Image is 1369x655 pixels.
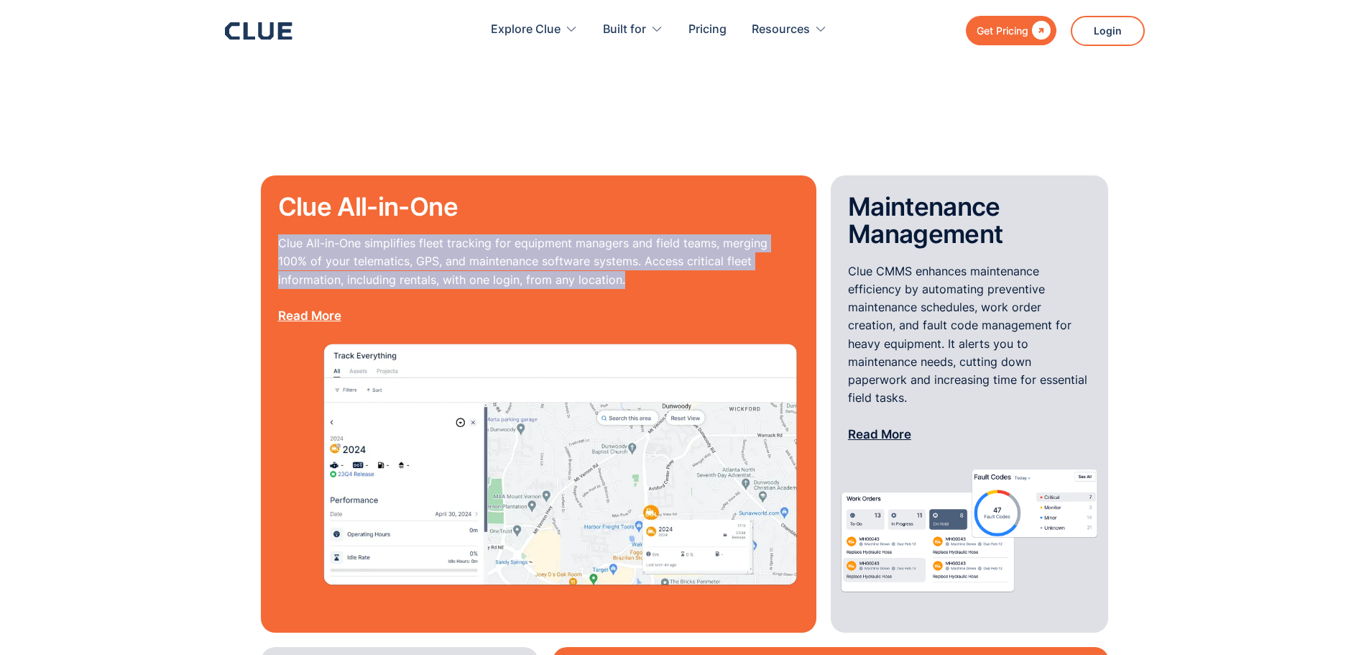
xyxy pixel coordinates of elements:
[278,308,341,323] a: Read More
[848,427,911,441] a: Read More
[688,7,727,52] a: Pricing
[278,234,799,325] p: Clue All-in-One simplifies fleet tracking for equipment managers and field teams, merging 100% of...
[838,462,1102,598] img: word order managemet
[491,7,561,52] div: Explore Clue
[603,7,646,52] div: Built for
[278,193,799,221] h2: Clue All-in-One
[848,262,1092,444] p: Clue CMMS enhances maintenance efficiency by automating preventive maintenance schedules, work or...
[321,343,799,587] img: asset tracking image
[491,7,578,52] div: Explore Clue
[966,16,1056,45] a: Get Pricing
[752,7,810,52] div: Resources
[1028,22,1051,40] div: 
[848,193,1092,248] h2: Maintenance Management
[1110,454,1369,655] iframe: Chat Widget
[1071,16,1145,46] a: Login
[603,7,663,52] div: Built for
[752,7,827,52] div: Resources
[977,22,1028,40] div: Get Pricing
